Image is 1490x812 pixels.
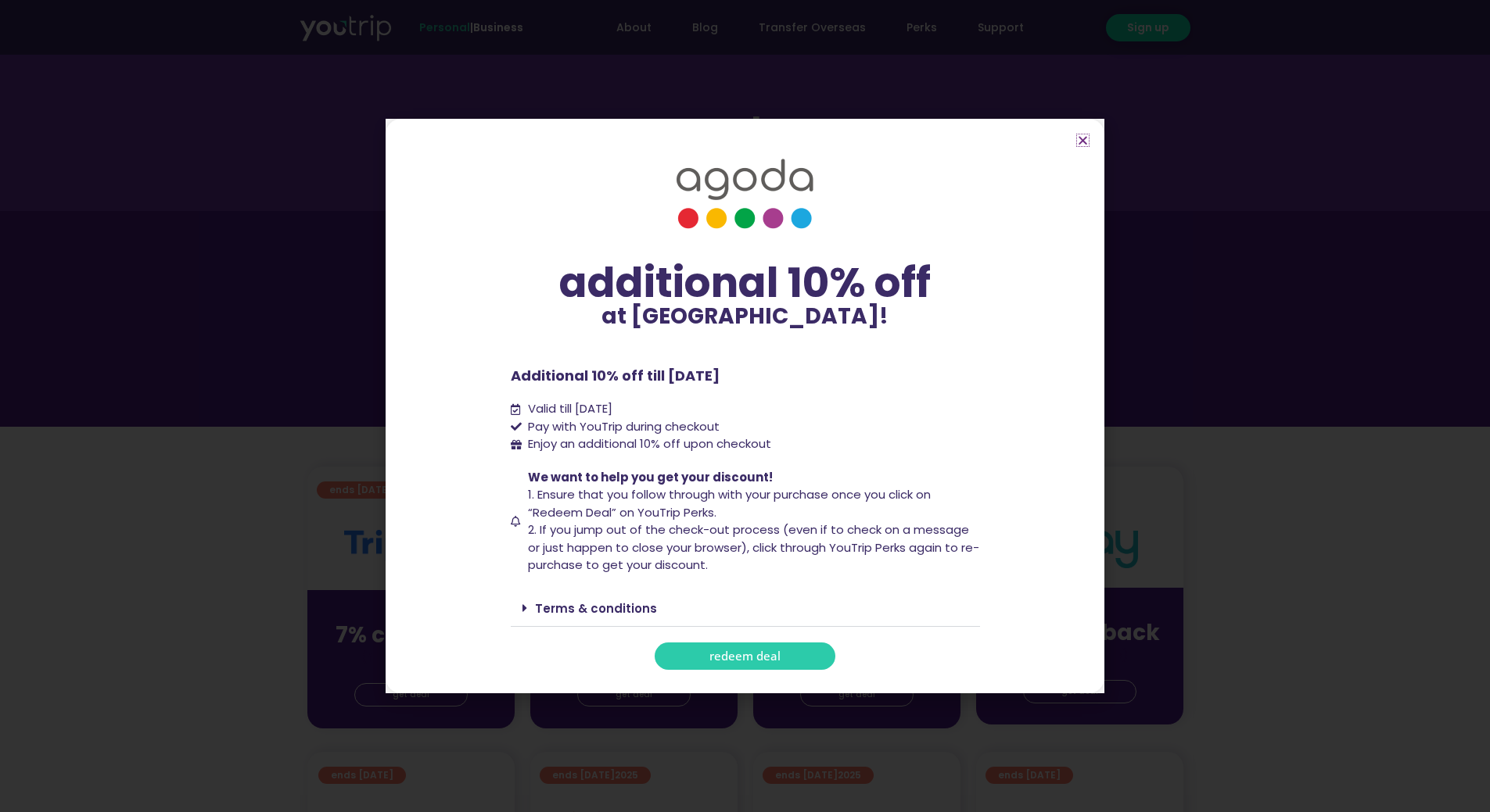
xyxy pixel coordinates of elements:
p: Additional 10% off till [DATE] [511,365,980,386]
a: Terms & conditions [535,600,657,617]
a: redeem deal [655,642,835,670]
span: We want to help you get your discount! [528,469,773,485]
a: Close [1077,134,1089,146]
span: 2. If you jump out of the check-out process (even if to check on a message or just happen to clos... [528,521,979,573]
div: additional 10% off [511,260,980,306]
span: 1. Ensure that you follow through with your purchase once you click on “Redeem Deal” on YouTrip P... [528,486,931,520]
span: redeem deal [709,650,781,662]
p: at [GEOGRAPHIC_DATA]! [511,306,980,327]
span: Valid till [DATE] [524,400,612,418]
span: Pay with YouTrip during checkout [524,418,720,436]
span: Enjoy an additional 10% off upon checkout [528,435,771,452]
div: Terms & conditions [511,590,980,627]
